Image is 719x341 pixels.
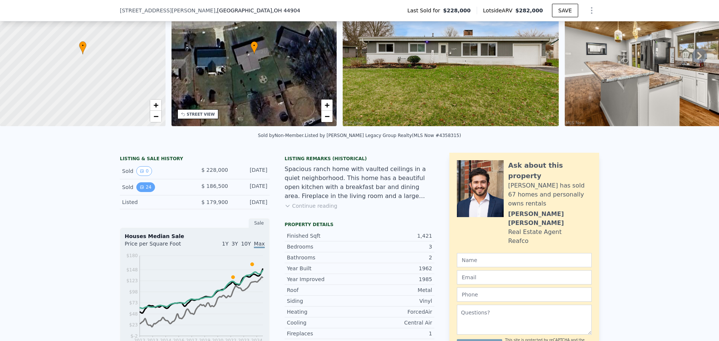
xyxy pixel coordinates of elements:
div: [PERSON_NAME] [PERSON_NAME] [508,210,592,228]
span: 1Y [222,241,228,247]
input: Phone [457,287,592,302]
div: Listing Remarks (Historical) [285,156,434,162]
a: Zoom out [321,111,333,122]
div: Year Built [287,265,359,272]
div: Listed [122,198,189,206]
tspan: $73 [129,300,138,305]
div: 1,421 [359,232,432,240]
div: 1 [359,330,432,337]
input: Email [457,270,592,284]
div: 3 [359,243,432,250]
div: Bedrooms [287,243,359,250]
button: View historical data [136,166,152,176]
div: Sold [122,166,189,176]
span: Lotside ARV [483,7,515,14]
div: Metal [359,286,432,294]
div: Sale [249,218,270,228]
span: $228,000 [443,7,471,14]
div: [DATE] [234,166,267,176]
div: 1962 [359,265,432,272]
tspan: $180 [126,253,138,258]
div: LISTING & SALE HISTORY [120,156,270,163]
div: Cooling [287,319,359,326]
tspan: $48 [129,311,138,317]
div: [DATE] [234,198,267,206]
span: 3Y [231,241,238,247]
span: − [325,112,330,121]
span: − [153,112,158,121]
div: Listed by [PERSON_NAME] Legacy Group Realty (MLS Now #4358315) [305,133,461,138]
span: $ 228,000 [201,167,228,173]
span: $ 186,500 [201,183,228,189]
div: STREET VIEW [187,112,215,117]
tspan: $-2 [130,334,138,339]
span: , [GEOGRAPHIC_DATA] [215,7,300,14]
div: Year Improved [287,275,359,283]
div: Real Estate Agent [508,228,562,237]
tspan: $23 [129,322,138,328]
div: • [251,41,258,54]
a: Zoom in [150,100,161,111]
span: + [153,100,158,110]
span: Max [254,241,265,248]
button: Continue reading [285,202,337,210]
div: • [79,41,87,54]
span: [STREET_ADDRESS][PERSON_NAME] [120,7,215,14]
button: Show Options [584,3,599,18]
input: Name [457,253,592,267]
a: Zoom in [321,100,333,111]
div: Central Air [359,319,432,326]
div: Spacious ranch home with vaulted ceilings in a quiet neighborhood. This home has a beautiful open... [285,165,434,201]
div: Siding [287,297,359,305]
div: Fireplaces [287,330,359,337]
span: , OH 44904 [272,7,300,13]
div: 1985 [359,275,432,283]
button: SAVE [552,4,578,17]
div: Reafco [508,237,528,246]
div: Houses Median Sale [125,232,265,240]
div: Sold [122,182,189,192]
a: Zoom out [150,111,161,122]
div: Finished Sqft [287,232,359,240]
span: • [251,42,258,49]
div: [PERSON_NAME] has sold 67 homes and personally owns rentals [508,181,592,208]
span: + [325,100,330,110]
tspan: $98 [129,289,138,295]
tspan: $123 [126,278,138,283]
tspan: $148 [126,267,138,273]
button: View historical data [136,182,155,192]
div: [DATE] [234,182,267,192]
div: Price per Square Foot [125,240,195,252]
span: $282,000 [515,7,543,13]
div: 2 [359,254,432,261]
span: $ 179,900 [201,199,228,205]
div: Bathrooms [287,254,359,261]
span: • [79,42,87,49]
span: Last Sold for [407,7,443,14]
div: Ask about this property [508,160,592,181]
span: 10Y [241,241,251,247]
div: Roof [287,286,359,294]
div: ForcedAir [359,308,432,316]
div: Vinyl [359,297,432,305]
div: Property details [285,222,434,228]
div: Heating [287,308,359,316]
div: Sold by Non-Member . [258,133,305,138]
